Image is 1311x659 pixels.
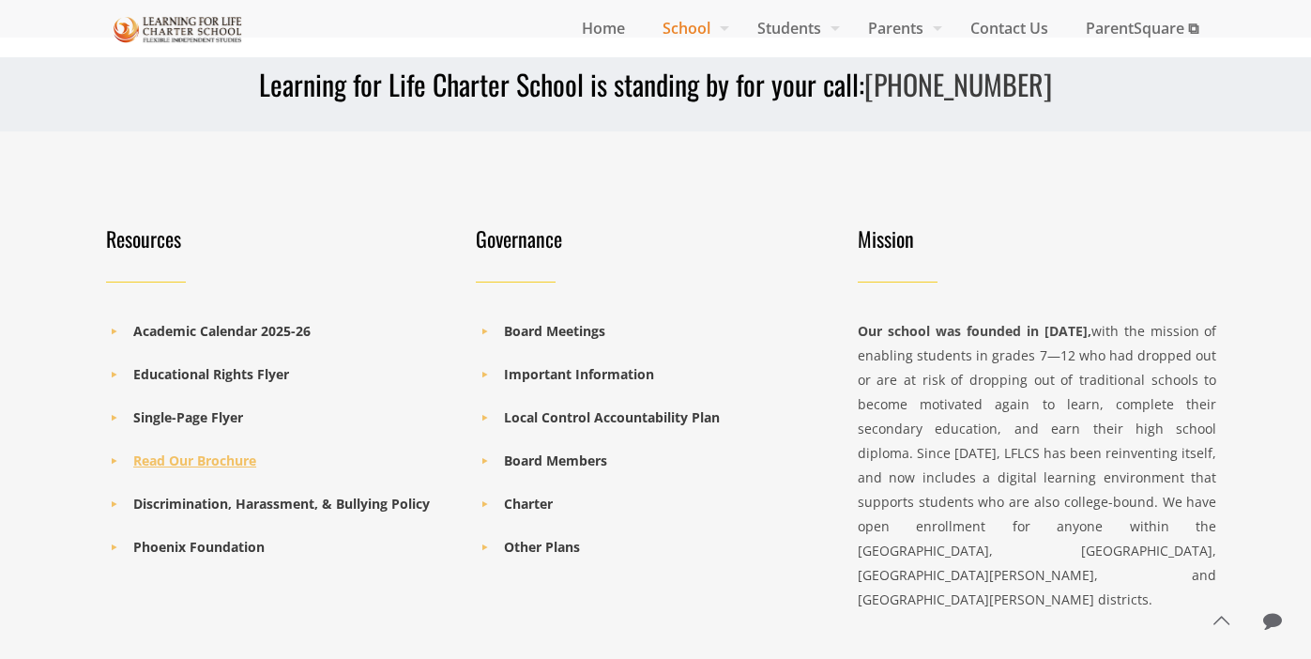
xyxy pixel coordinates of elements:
a: [PHONE_NUMBER] [864,63,1052,105]
a: Important Information [504,365,654,383]
a: Discrimination, Harassment, & Bullying Policy [133,495,430,513]
h4: Governance [476,225,824,252]
a: Phoenix Foundation [133,538,265,556]
img: Important Information [114,13,243,46]
a: Academic Calendar 2025-26 [133,322,311,340]
div: with the mission of enabling students in grades 7—12 who had dropped out or are at risk of droppi... [858,319,1217,612]
span: Contact Us [952,14,1067,42]
a: Back to top icon [1201,601,1241,640]
a: Board Meetings [504,322,605,340]
a: Board Members [504,452,607,469]
a: Other Plans [504,538,580,556]
a: Charter [504,495,553,513]
h4: Mission [858,225,1217,252]
a: Read Our Brochure [133,452,256,469]
a: Educational Rights Flyer [133,365,289,383]
h4: Resources [106,225,454,252]
span: Students [739,14,849,42]
strong: Our school was founded in [DATE], [858,322,1091,340]
span: ParentSquare ⧉ [1067,14,1217,42]
span: School [644,14,739,42]
span: Parents [849,14,952,42]
h3: Learning for Life Charter School is standing by for your call: [95,66,1217,103]
span: Home [563,14,644,42]
a: Single-Page Flyer [133,408,243,426]
a: Local Control Accountability Plan [504,408,720,426]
